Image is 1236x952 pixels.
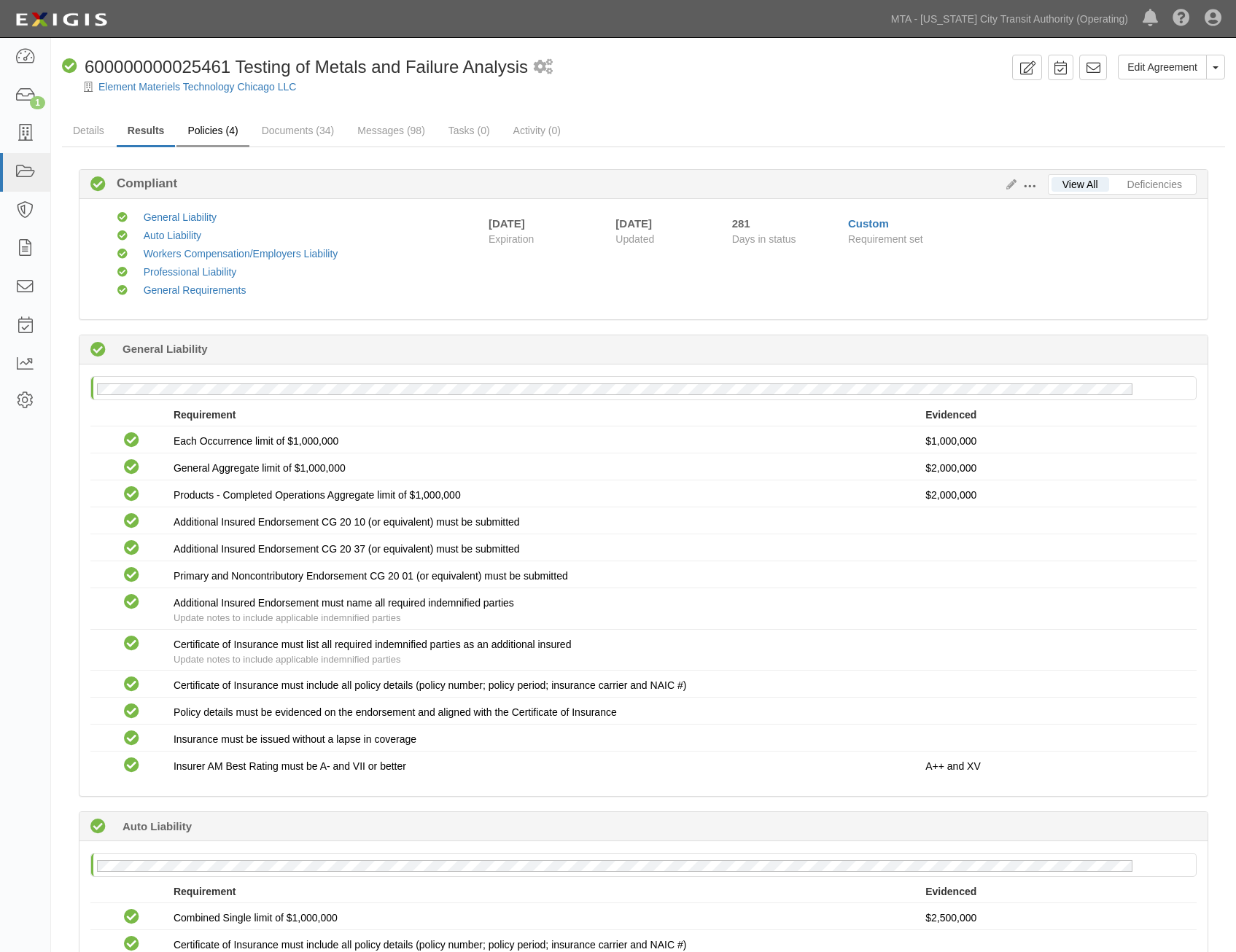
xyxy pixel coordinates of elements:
span: Products - Completed Operations Aggregate limit of $1,000,000 [174,489,461,501]
i: Compliant [124,910,139,925]
span: Policy details must be evidenced on the endorsement and aligned with the Certificate of Insurance [174,706,617,718]
i: Help Center - Complianz [1173,10,1190,28]
a: Edit Results [1000,179,1017,190]
p: $2,500,000 [925,910,1186,925]
span: Each Occurrence limit of $1,000,000 [174,435,338,447]
a: Tasks (0) [438,116,501,145]
i: Compliant [124,460,139,475]
b: Compliant [106,175,177,192]
a: Messages (98) [346,116,436,145]
i: Compliant [117,213,128,223]
i: Compliant [124,487,139,502]
span: Updated [615,233,654,245]
b: Auto Liability [123,819,192,834]
a: Documents (34) [251,116,346,145]
span: Combined Single limit of $1,000,000 [174,912,338,924]
strong: Requirement [174,409,236,421]
i: Compliant [124,433,139,448]
i: Compliant [124,758,139,773]
a: Element Materiels Technology Chicago LLC [98,81,296,93]
i: Compliant [124,937,139,952]
div: 600000000025461 Testing of Metals and Failure Analysis [62,55,528,79]
div: Since 12/30/2024 [732,216,837,231]
i: Compliant 490 days (since 06/04/2024) [90,343,106,358]
span: 600000000025461 Testing of Metals and Failure Analysis [85,57,528,77]
i: Compliant 281 days (since 12/30/2024) [90,819,106,835]
a: Activity (0) [502,116,572,145]
a: General Requirements [144,284,246,296]
i: Compliant [117,286,128,296]
i: Compliant [124,677,139,692]
i: Compliant [90,177,106,192]
span: Expiration [489,232,605,246]
span: Update notes to include applicable indemnified parties [174,654,400,665]
i: Compliant [117,249,128,260]
i: Compliant [124,595,139,610]
a: MTA - [US_STATE] City Transit Authority (Operating) [884,4,1135,34]
p: $2,000,000 [925,461,1186,475]
span: Days in status [732,233,796,245]
div: 1 [30,96,45,109]
a: Professional Liability [144,266,237,278]
span: Certificate of Insurance must include all policy details (policy number; policy period; insurance... [174,679,686,691]
a: General Liability [144,211,217,223]
span: Requirement set [848,233,923,245]
a: Auto Liability [144,230,201,241]
i: Compliant [124,514,139,529]
a: Results [117,116,176,147]
strong: Requirement [174,886,236,897]
i: Compliant [117,268,128,278]
a: View All [1052,177,1109,192]
i: Compliant [124,568,139,583]
a: Workers Compensation/Employers Liability [144,248,338,260]
i: Compliant [124,541,139,556]
span: Additional Insured Endorsement must name all required indemnified parties [174,597,514,609]
i: Compliant [124,731,139,746]
span: Insurance must be issued without a lapse in coverage [174,733,416,745]
i: Compliant [62,59,77,74]
a: Edit Agreement [1118,55,1207,79]
i: 1 scheduled workflow [534,60,553,75]
p: $2,000,000 [925,488,1186,502]
img: logo-5460c22ac91f19d4615b14bd174203de0afe785f0fc80cf4dbbc73dc1793850b.png [11,7,112,33]
div: [DATE] [489,216,525,231]
span: General Aggregate limit of $1,000,000 [174,462,346,474]
div: [DATE] [615,216,710,231]
a: Custom [848,217,889,230]
i: Compliant [117,231,128,241]
span: Update notes to include applicable indemnified parties [174,612,400,623]
a: Deficiencies [1116,177,1193,192]
span: Certificate of Insurance must list all required indemnified parties as an additional insured [174,639,572,650]
b: General Liability [123,341,208,356]
a: Policies (4) [176,116,249,147]
i: Compliant [124,704,139,719]
strong: Evidenced [925,409,976,421]
i: Compliant [124,636,139,652]
p: A++ and XV [925,759,1186,773]
span: Certificate of Insurance must include all policy details (policy number; policy period; insurance... [174,939,686,951]
a: Details [62,116,115,145]
strong: Evidenced [925,886,976,897]
span: Primary and Noncontributory Endorsement CG 20 01 (or equivalent) must be submitted [174,570,568,582]
span: Additional Insured Endorsement CG 20 37 (or equivalent) must be submitted [174,543,520,555]
p: $1,000,000 [925,434,1186,448]
span: Insurer AM Best Rating must be A- and VII or better [174,760,406,772]
span: Additional Insured Endorsement CG 20 10 (or equivalent) must be submitted [174,516,520,528]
